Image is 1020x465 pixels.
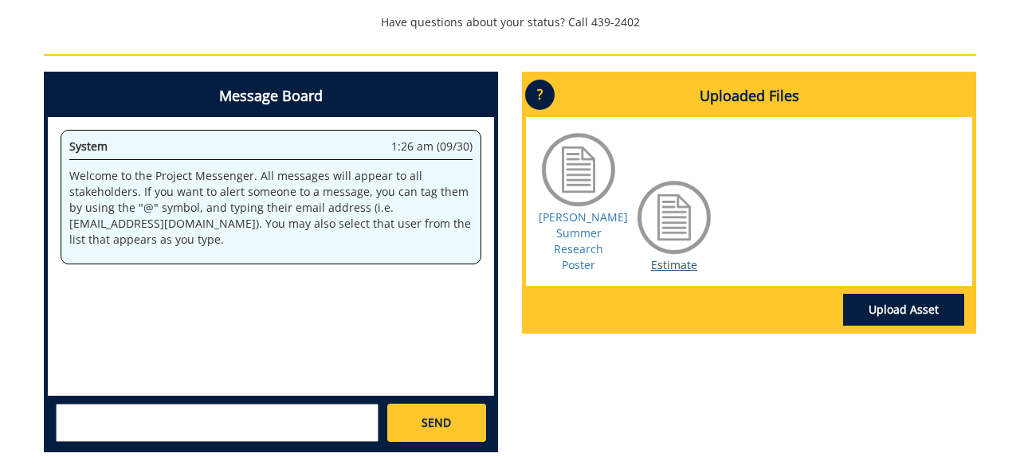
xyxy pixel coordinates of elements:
textarea: messageToSend [56,404,379,442]
p: Welcome to the Project Messenger. All messages will appear to all stakeholders. If you want to al... [69,168,473,248]
span: System [69,139,108,154]
span: SEND [422,415,451,431]
span: 1:26 am (09/30) [391,139,473,154]
p: ? [525,80,555,110]
a: SEND [387,404,486,442]
a: [PERSON_NAME] Summer Research Poster [539,209,628,272]
p: Have questions about your status? Call 439-2402 [44,14,976,30]
a: Upload Asset [843,294,964,326]
a: Estimate [651,257,697,272]
h4: Uploaded Files [526,76,972,117]
h4: Message Board [48,76,494,117]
